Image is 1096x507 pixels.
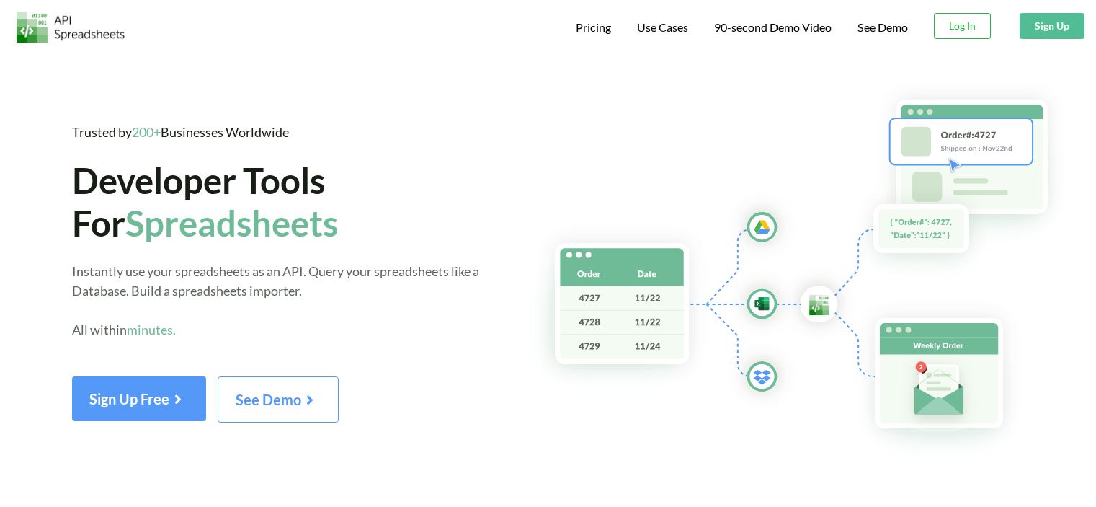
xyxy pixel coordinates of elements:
img: Hero Spreadsheet Flow [526,79,1096,464]
span: Developer Tools For [72,159,338,244]
button: Sign Up [1020,13,1084,39]
span: Trusted by Businesses Worldwide [72,124,289,140]
span: Sign Up Free [89,390,189,407]
span: Use Cases [637,20,688,34]
span: Instantly use your spreadsheets as an API. Query your spreadsheets like a Database. Build a sprea... [72,263,479,338]
button: Log In [934,13,991,39]
button: See Demo [218,376,339,423]
a: See Demo [218,396,339,408]
span: minutes. [127,322,176,338]
span: Spreadsheets [125,201,338,244]
span: See Demo [236,391,321,408]
a: See Demo [857,20,908,35]
button: Sign Up Free [72,376,206,421]
span: Pricing [576,20,611,34]
span: 90-second Demo Video [714,22,832,33]
img: Logo.png [17,12,125,43]
span: 200+ [132,124,161,140]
